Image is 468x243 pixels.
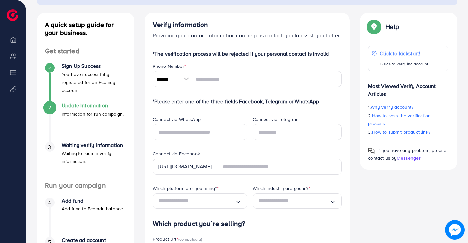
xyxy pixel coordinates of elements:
p: 1. [368,103,448,111]
h4: Sign Up Success [62,63,126,69]
li: Waiting verify information [37,142,134,181]
span: How to pass the verification process [368,112,431,127]
h4: Waiting verify information [62,142,126,148]
img: image [445,220,464,239]
h4: Update Information [62,102,124,109]
label: Which platform are you using? [153,185,219,192]
p: Help [385,23,399,31]
input: Search for option [158,196,235,206]
p: Waiting for admin verify information. [62,149,126,165]
div: [URL][DOMAIN_NAME] [153,159,217,175]
label: Connect via Facebook [153,150,200,157]
img: logo [7,9,18,21]
span: 3 [48,143,51,151]
p: Providing your contact information can help us contact you to assist you better. [153,31,342,39]
input: Search for option [258,196,330,206]
span: How to submit product link? [372,129,430,135]
p: You have successfully registered for an Ecomdy account [62,70,126,94]
p: Information for run campaign. [62,110,124,118]
p: 3. [368,128,448,136]
li: Add fund [37,198,134,237]
p: Guide to verifying account [380,60,428,68]
p: 2. [368,112,448,127]
h4: Add fund [62,198,123,204]
h4: A quick setup guide for your business. [37,21,134,37]
p: *The verification process will be rejected if your personal contact is invalid [153,50,342,58]
p: *Please enter one of the three fields Facebook, Telegram or WhatsApp [153,97,342,105]
p: Add fund to Ecomdy balance [62,205,123,213]
img: Popup guide [368,148,375,154]
div: Search for option [253,193,342,209]
label: Product Url [153,236,202,242]
label: Connect via Telegram [253,116,298,122]
img: Popup guide [368,21,380,33]
span: 4 [48,199,51,206]
span: 2 [48,104,51,111]
span: Messenger [397,155,420,161]
label: Phone Number [153,63,186,69]
p: Click to kickstart! [380,49,428,57]
div: Search for option [153,193,247,209]
h4: Get started [37,47,134,55]
label: Which industry are you in? [253,185,310,192]
p: Most Viewed Verify Account Articles [368,77,448,98]
label: Connect via WhatsApp [153,116,201,122]
h4: Run your campaign [37,181,134,190]
span: (compulsory) [178,236,202,242]
span: Why verify account? [371,104,414,110]
li: Update Information [37,102,134,142]
h4: Which product you’re selling? [153,220,342,228]
h4: Verify information [153,21,342,29]
span: If you have any problem, please contact us by [368,147,446,161]
li: Sign Up Success [37,63,134,102]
